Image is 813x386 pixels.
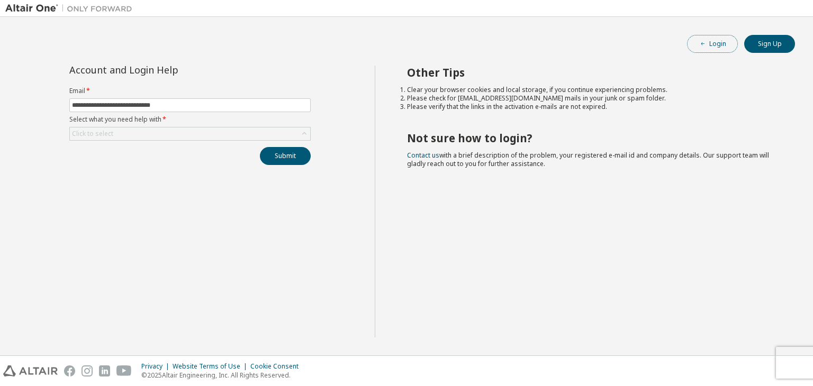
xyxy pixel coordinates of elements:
img: youtube.svg [116,365,132,376]
li: Please verify that the links in the activation e-mails are not expired. [407,103,776,111]
div: Cookie Consent [250,362,305,371]
img: Altair One [5,3,138,14]
li: Please check for [EMAIL_ADDRESS][DOMAIN_NAME] mails in your junk or spam folder. [407,94,776,103]
label: Email [69,87,311,95]
h2: Other Tips [407,66,776,79]
div: Account and Login Help [69,66,263,74]
li: Clear your browser cookies and local storage, if you continue experiencing problems. [407,86,776,94]
img: facebook.svg [64,365,75,376]
div: Website Terms of Use [173,362,250,371]
a: Contact us [407,151,439,160]
img: altair_logo.svg [3,365,58,376]
button: Login [687,35,738,53]
button: Submit [260,147,311,165]
img: instagram.svg [82,365,93,376]
img: linkedin.svg [99,365,110,376]
span: with a brief description of the problem, your registered e-mail id and company details. Our suppo... [407,151,769,168]
div: Click to select [70,127,310,140]
label: Select what you need help with [69,115,311,124]
div: Privacy [141,362,173,371]
h2: Not sure how to login? [407,131,776,145]
p: © 2025 Altair Engineering, Inc. All Rights Reserved. [141,371,305,380]
div: Click to select [72,130,113,138]
button: Sign Up [744,35,795,53]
